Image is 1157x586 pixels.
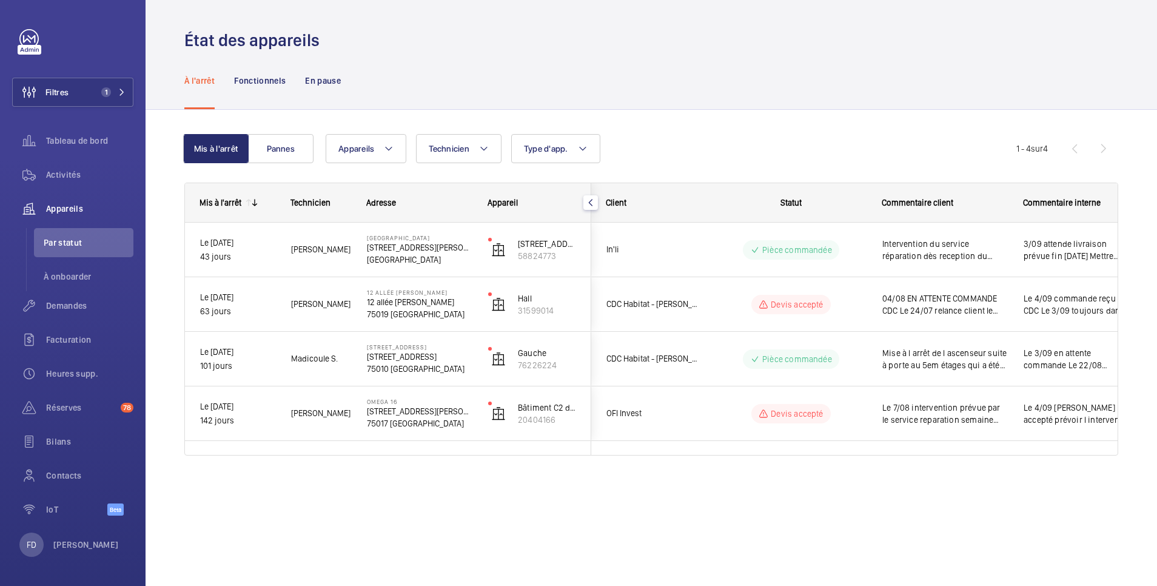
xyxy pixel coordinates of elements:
[518,305,576,317] p: 31599014
[882,292,1008,317] span: 04/08 EN ATTENTE COMMANDE CDC Le 24/07 relance client le 17/07 pas de retour de cdc Le 02/07: A l...
[429,144,469,153] span: Technicien
[518,414,576,426] p: 20404166
[882,347,1008,371] span: Mise à l arrêt de l ascenseur suite à porte au 5em étages qui a été forcée Devis envoyé
[185,332,591,386] div: Press SPACE to select this row.
[46,203,133,215] span: Appareils
[367,241,472,254] p: [STREET_ADDRESS][PERSON_NAME]
[101,87,111,97] span: 1
[606,297,700,311] span: CDC Habitat - [PERSON_NAME]
[185,386,591,441] div: Press SPACE to select this row.
[882,402,1008,426] span: Le 7/08 intervention prévue par le service reparation semaine prochaine 04/06 Inter REP et Expert...
[518,250,576,262] p: 58824773
[46,135,133,147] span: Tableau de bord
[366,198,396,207] span: Adresse
[46,169,133,181] span: Activités
[46,334,133,346] span: Facturation
[591,386,1150,441] div: Press SPACE to select this row.
[290,198,330,207] span: Technicien
[524,144,568,153] span: Type d'app.
[606,198,626,207] span: Client
[46,300,133,312] span: Demandes
[121,403,133,413] span: 78
[234,75,286,87] p: Fonctionnels
[762,244,832,256] p: Pièce commandée
[200,250,275,264] p: 43 jours
[200,400,275,414] p: Le [DATE]
[291,243,351,257] span: [PERSON_NAME]
[44,237,133,249] span: Par statut
[606,352,700,366] span: CDC Habitat - [PERSON_NAME]
[27,539,36,551] p: FD
[591,223,1150,277] div: Press SPACE to select this row.
[200,305,275,318] p: 63 jours
[291,406,351,420] span: [PERSON_NAME]
[200,198,241,207] div: Mis à l'arrêt
[780,198,802,207] span: Statut
[46,470,133,482] span: Contacts
[518,402,576,414] p: Bâtiment C2 duplex droit
[771,298,823,311] p: Devis accepté
[291,352,351,366] span: Madicoule S.
[488,198,577,207] div: Appareil
[416,134,501,163] button: Technicien
[882,238,1008,262] span: Intervention du service réparation dès reception du materiel
[1024,238,1135,262] span: 3/09 attende livraison prévue fin [DATE] Mettre portage expert passé mais pas de possibilité de r...
[771,408,823,420] p: Devis accepté
[367,417,472,429] p: 75017 [GEOGRAPHIC_DATA]
[367,289,472,296] p: 12 allée [PERSON_NAME]
[46,368,133,380] span: Heures supp.
[367,343,472,351] p: [STREET_ADDRESS]
[367,363,472,375] p: 75010 [GEOGRAPHIC_DATA]
[491,352,506,366] img: elevator.svg
[1024,402,1135,426] span: Le 4/09 [PERSON_NAME] accepté prévoir l intervention le 3/09 relance client Le [DATE] Relance cli...
[44,271,133,283] span: À onboarder
[1024,347,1135,371] span: Le 3/09 en attente commande Le 22/08 commande acceptée et commande passé par la supply Le 14/08 t...
[606,406,700,420] span: OFI Invest
[184,75,215,87] p: À l'arrêt
[606,243,700,257] span: In'li
[291,297,351,311] span: [PERSON_NAME]
[1031,144,1043,153] span: sur
[200,291,275,305] p: Le [DATE]
[183,134,249,163] button: Mis à l'arrêt
[367,254,472,266] p: [GEOGRAPHIC_DATA]
[591,332,1150,386] div: Press SPACE to select this row.
[45,86,69,98] span: Filtres
[185,277,591,332] div: Press SPACE to select this row.
[367,234,472,241] p: [GEOGRAPHIC_DATA]
[200,236,275,250] p: Le [DATE]
[248,134,314,163] button: Pannes
[184,29,327,52] h1: État des appareils
[518,359,576,371] p: 76226224
[367,398,472,405] p: OMEGA 16
[367,308,472,320] p: 75019 [GEOGRAPHIC_DATA]
[53,539,119,551] p: [PERSON_NAME]
[326,134,406,163] button: Appareils
[200,359,275,373] p: 101 jours
[518,292,576,305] p: Hall
[12,78,133,107] button: Filtres1
[491,297,506,312] img: elevator.svg
[762,353,832,365] p: Pièce commandée
[491,243,506,257] img: elevator.svg
[511,134,600,163] button: Type d'app.
[518,347,576,359] p: Gauche
[1016,144,1048,153] span: 1 - 4 4
[200,414,275,428] p: 142 jours
[491,406,506,421] img: elevator.svg
[46,436,133,448] span: Bilans
[185,223,591,277] div: Press SPACE to select this row.
[200,345,275,359] p: Le [DATE]
[1024,292,1135,317] span: Le 4/09 commande reçu de CDC Le 3/09 toujours dans les mains du service sinistre Relance quand me...
[338,144,374,153] span: Appareils
[367,351,472,363] p: [STREET_ADDRESS]
[367,296,472,308] p: 12 allée [PERSON_NAME]
[367,405,472,417] p: [STREET_ADDRESS][PERSON_NAME]
[1023,198,1101,207] span: Commentaire interne
[305,75,341,87] p: En pause
[107,503,124,516] span: Beta
[518,238,576,250] p: [STREET_ADDRESS][PERSON_NAME]
[882,198,953,207] span: Commentaire client
[46,503,107,516] span: IoT
[46,402,116,414] span: Réserves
